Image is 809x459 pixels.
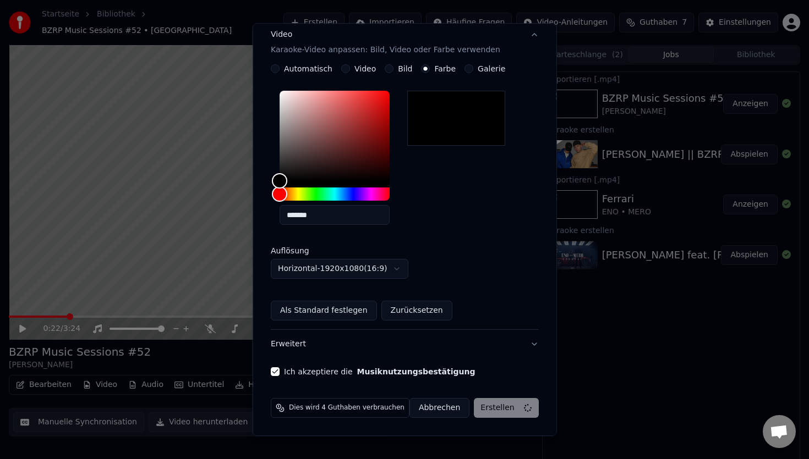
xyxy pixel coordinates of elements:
label: Farbe [434,65,456,73]
label: Automatisch [284,65,332,73]
span: Dies wird 4 Guthaben verbrauchen [289,404,404,413]
button: Ich akzeptiere die [357,368,475,376]
label: Video [354,65,376,73]
label: Ich akzeptiere die [284,368,475,376]
label: Bild [398,65,412,73]
label: Auflösung [271,247,381,255]
button: Als Standard festlegen [271,301,377,321]
div: Hue [280,188,390,201]
button: Erweitert [271,330,539,359]
div: VideoKaraoke-Video anpassen: Bild, Video oder Farbe verwenden [271,65,539,330]
button: Zurücksetzen [381,301,452,321]
p: Karaoke-Video anpassen: Bild, Video oder Farbe verwenden [271,45,500,56]
label: Galerie [478,65,505,73]
button: Abbrechen [409,399,469,418]
button: VideoKaraoke-Video anpassen: Bild, Video oder Farbe verwenden [271,21,539,65]
div: Video [271,30,500,56]
div: Color [280,91,390,181]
